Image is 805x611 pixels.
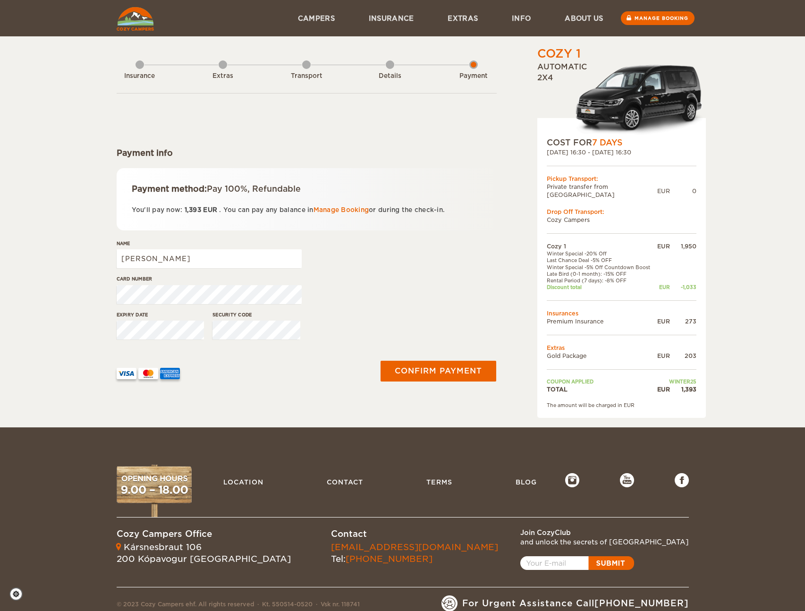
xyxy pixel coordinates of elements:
[655,242,669,250] div: EUR
[547,175,696,183] div: Pickup Transport:
[547,242,655,250] td: Cozy 1
[657,187,670,195] div: EUR
[547,264,655,271] td: Winter Special -5% Off Countdown Boost
[670,317,696,325] div: 273
[547,378,655,385] td: Coupon applied
[117,240,302,247] label: Name
[322,473,368,491] a: Contact
[670,352,696,360] div: 203
[547,277,655,284] td: Rental Period (7 days): -8% OFF
[207,184,301,194] span: Pay 100%, Refundable
[197,72,249,81] div: Extras
[422,473,457,491] a: Terms
[547,183,657,199] td: Private transfer from [GEOGRAPHIC_DATA]
[160,368,180,379] img: AMEX
[132,204,482,215] p: You'll pay now: . You can pay any balance in or during the check-in.
[117,7,154,31] img: Cozy Campers
[448,72,500,81] div: Payment
[655,385,669,393] div: EUR
[655,352,669,360] div: EUR
[655,284,669,290] div: EUR
[117,147,497,159] div: Payment info
[364,72,416,81] div: Details
[547,385,655,393] td: TOTAL
[511,473,542,491] a: Blog
[203,206,217,213] span: EUR
[212,311,300,318] label: Security code
[331,541,498,565] div: Tel:
[547,250,655,257] td: Winter Special -20% Off
[575,65,706,137] img: Volkswagen-Caddy-MaxiCrew_.png
[547,271,655,277] td: Late Bird (0-1 month): -15% OFF
[547,317,655,325] td: Premium Insurance
[346,554,432,564] a: [PHONE_NUMBER]
[331,542,498,552] a: [EMAIL_ADDRESS][DOMAIN_NAME]
[547,402,696,408] div: The amount will be charged in EUR
[520,537,689,547] div: and unlock the secrets of [GEOGRAPHIC_DATA]
[537,46,581,62] div: Cozy 1
[314,206,369,213] a: Manage Booking
[670,385,696,393] div: 1,393
[520,556,634,570] a: Open popup
[594,598,689,608] a: [PHONE_NUMBER]
[670,187,696,195] div: 0
[547,257,655,263] td: Last Chance Deal -5% OFF
[621,11,695,25] a: Manage booking
[117,368,136,379] img: VISA
[114,72,166,81] div: Insurance
[547,309,696,317] td: Insurances
[219,473,268,491] a: Location
[547,148,696,156] div: [DATE] 16:30 - [DATE] 16:30
[547,137,696,148] div: COST FOR
[138,368,158,379] img: mastercard
[117,528,291,540] div: Cozy Campers Office
[670,284,696,290] div: -1,033
[592,138,622,147] span: 7 Days
[117,311,204,318] label: Expiry date
[132,183,482,195] div: Payment method:
[547,216,696,224] td: Cozy Campers
[462,597,689,610] span: For Urgent Assistance Call
[537,62,706,136] div: Automatic 2x4
[117,541,291,565] div: Kársnesbraut 106 200 Kópavogur [GEOGRAPHIC_DATA]
[117,275,302,282] label: Card number
[331,528,498,540] div: Contact
[520,528,689,537] div: Join CozyClub
[547,208,696,216] div: Drop Off Transport:
[547,284,655,290] td: Discount total
[381,361,496,382] button: Confirm payment
[655,317,669,325] div: EUR
[185,206,201,213] span: 1,393
[9,587,29,601] a: Cookie settings
[670,242,696,250] div: 1,950
[547,352,655,360] td: Gold Package
[655,378,696,385] td: WINTER25
[280,72,332,81] div: Transport
[547,344,696,352] td: Extras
